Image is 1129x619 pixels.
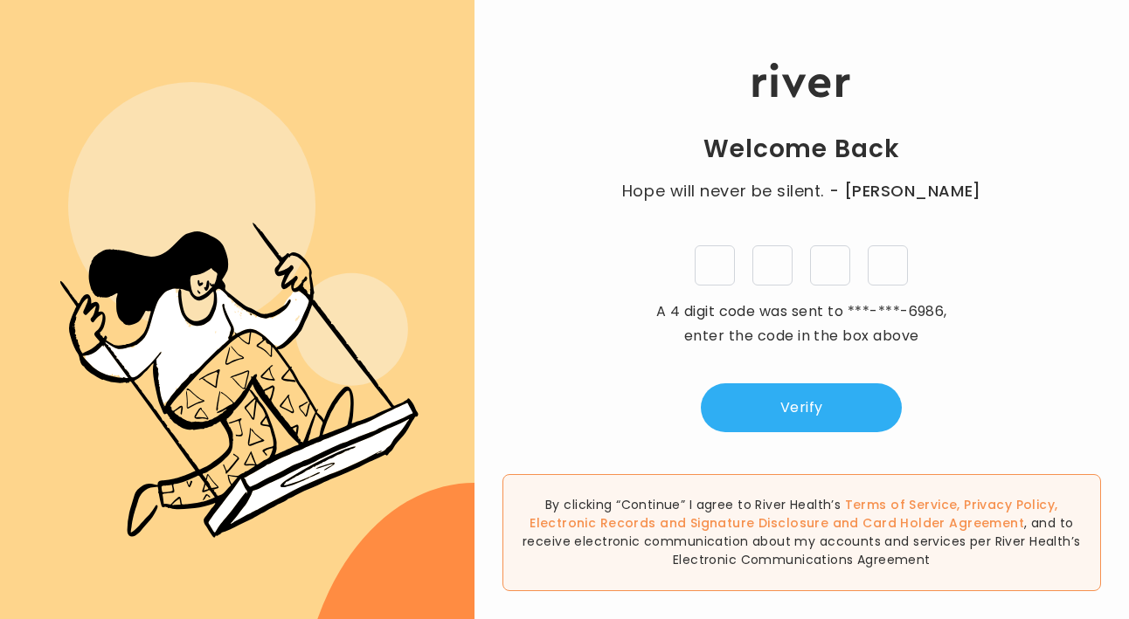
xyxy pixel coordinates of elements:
[862,514,1024,532] a: Card Holder Agreement
[502,474,1101,591] div: By clicking “Continue” I agree to River Health’s
[605,179,998,203] p: Hope will never be silent.
[656,301,947,346] span: A 4 digit code was sent to , enter the code in the box above
[530,514,828,532] a: Electronic Records and Signature Disclosure
[523,514,1080,568] span: , and to receive electronic communication about my accounts and services per River Health’s Elect...
[829,179,981,203] span: - [PERSON_NAME]
[530,496,1057,532] span: , , and
[701,383,902,432] button: Verify
[703,134,899,165] h1: Welcome Back
[845,496,958,513] a: Terms of Service
[964,496,1055,513] a: Privacy Policy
